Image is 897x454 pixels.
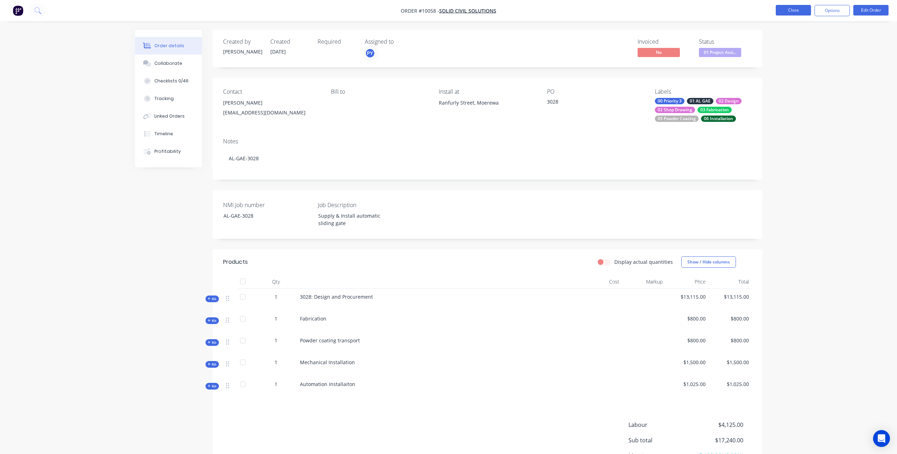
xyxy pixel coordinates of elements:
[365,48,375,58] button: PY
[135,72,202,90] button: Checklists 0/46
[668,359,706,366] span: $1,500.00
[628,421,691,429] span: Labour
[135,55,202,72] button: Collaborate
[275,337,277,344] span: 1
[223,38,262,45] div: Created by
[665,275,709,289] div: Price
[655,116,699,122] div: 05 Powder Coating
[135,90,202,107] button: Tracking
[708,275,752,289] div: Total
[547,98,635,108] div: 3028
[579,275,622,289] div: Cost
[853,5,889,15] button: Edit Order
[439,98,535,108] div: Ranfurly Street, Moerewa
[691,436,743,444] span: $17,240.00
[699,48,741,57] span: 01 Project Assi...
[208,384,217,389] span: Kit
[205,339,219,346] div: Kit
[439,7,496,14] a: Solid Civil Solutions
[439,98,535,120] div: Ranfurly Street, Moerewa
[716,98,742,104] div: 02 Design
[318,201,406,209] label: Job Description
[205,383,219,390] div: Kit
[300,315,326,322] span: Fabrication
[154,131,173,137] div: Timeline
[255,275,297,289] div: Qty
[622,275,665,289] div: Markup
[223,98,320,120] div: [PERSON_NAME][EMAIL_ADDRESS][DOMAIN_NAME]
[711,359,749,366] span: $1,500.00
[638,48,680,57] span: No
[655,98,684,104] div: 00 Priority 3
[711,315,749,322] span: $800.00
[638,38,690,45] div: Invoiced
[223,258,248,266] div: Products
[275,315,277,322] span: 1
[655,107,695,113] div: 02 Shop Drawing
[776,5,811,15] button: Close
[313,211,401,228] div: Supply & Install automatic sliding gate
[547,88,644,95] div: PO
[208,318,217,323] span: Kit
[711,293,749,300] span: $13,115.00
[154,113,185,119] div: Linked Orders
[270,38,309,45] div: Created
[135,125,202,143] button: Timeline
[218,211,306,221] div: AL-GAE-3028
[365,38,435,45] div: Assigned to
[668,337,706,344] span: $800.00
[223,108,320,118] div: [EMAIL_ADDRESS][DOMAIN_NAME]
[331,88,428,95] div: Bill to
[205,361,219,368] div: Kit
[439,88,535,95] div: Install at
[205,296,219,302] div: Kit
[205,317,219,324] div: Kit
[815,5,850,16] button: Options
[628,436,691,444] span: Sub total
[154,60,182,67] div: Collaborate
[300,359,355,366] span: Mechanical Installation
[681,256,736,268] button: Show / Hide columns
[711,380,749,388] span: $1,025.00
[154,43,184,49] div: Order details
[135,37,202,55] button: Order details
[699,48,741,58] button: 01 Project Assi...
[154,78,189,84] div: Checklists 0/46
[668,315,706,322] span: $800.00
[135,143,202,160] button: Profitability
[270,48,286,55] span: [DATE]
[275,380,277,388] span: 1
[687,98,713,104] div: 01 AL GAE
[223,88,320,95] div: Contact
[698,107,732,113] div: 03 Fabrication
[691,421,743,429] span: $4,125.00
[154,148,181,155] div: Profitability
[154,95,174,102] div: Tracking
[655,88,751,95] div: Labels
[223,148,752,169] div: AL-GAE-3028
[208,340,217,345] span: Kit
[275,359,277,366] span: 1
[135,107,202,125] button: Linked Orders
[668,293,706,300] span: $13,115.00
[711,337,749,344] span: $800.00
[701,116,736,122] div: 06 Installation
[208,296,217,301] span: Kit
[318,38,356,45] div: Required
[13,5,23,16] img: Factory
[223,201,311,209] label: NMI Job number
[223,138,752,145] div: Notes
[668,380,706,388] span: $1,025.00
[223,98,320,108] div: [PERSON_NAME]
[208,362,217,367] span: Kit
[614,258,673,266] label: Display actual quantities
[223,48,262,55] div: [PERSON_NAME]
[401,7,439,14] span: Order #10058 -
[873,430,890,447] div: Open Intercom Messenger
[275,293,277,300] span: 1
[300,293,373,300] span: 3028: Design and Procurement
[300,337,360,344] span: Powder coating transport
[699,38,752,45] div: Status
